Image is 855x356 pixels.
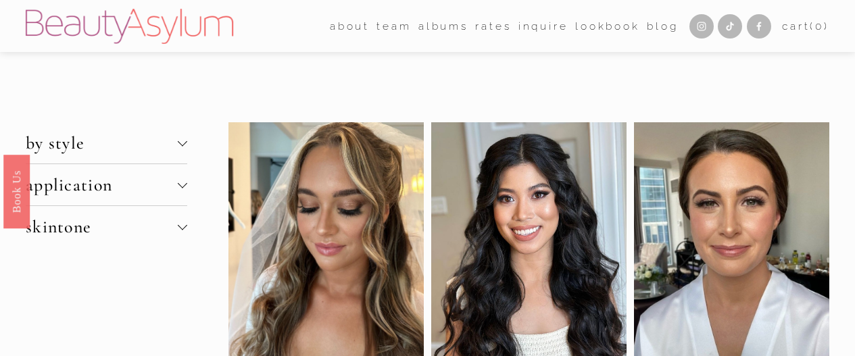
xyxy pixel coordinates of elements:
[3,154,30,228] a: Book Us
[575,16,640,36] a: Lookbook
[330,16,370,36] a: folder dropdown
[815,20,824,32] span: 0
[718,14,742,39] a: TikTok
[376,16,411,36] a: folder dropdown
[747,14,771,39] a: Facebook
[26,174,178,195] span: application
[475,16,511,36] a: Rates
[26,9,233,44] img: Beauty Asylum | Bridal Hair &amp; Makeup Charlotte &amp; Atlanta
[26,164,187,205] button: application
[330,17,370,36] span: about
[26,216,178,237] span: skintone
[518,16,568,36] a: Inquire
[376,17,411,36] span: team
[26,122,187,163] button: by style
[26,206,187,247] button: skintone
[418,16,468,36] a: albums
[782,17,829,36] a: 0 items in cart
[689,14,714,39] a: Instagram
[26,132,178,153] span: by style
[810,20,829,32] span: ( )
[647,16,678,36] a: Blog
